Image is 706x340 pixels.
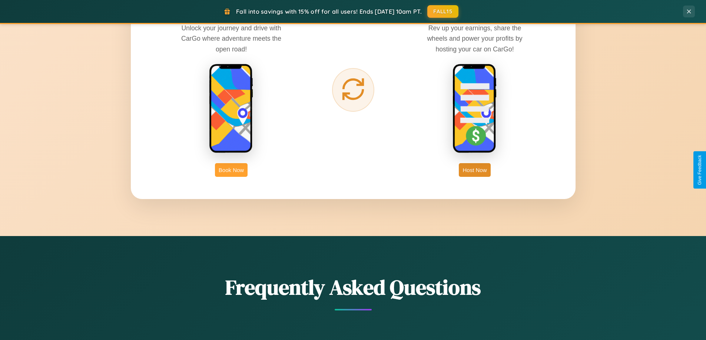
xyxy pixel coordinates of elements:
p: Rev up your earnings, share the wheels and power your profits by hosting your car on CarGo! [419,23,530,54]
img: rent phone [209,64,253,154]
div: Give Feedback [697,155,702,185]
button: Host Now [459,163,490,177]
button: FALL15 [427,5,458,18]
span: Fall into savings with 15% off for all users! Ends [DATE] 10am PT. [236,8,422,15]
img: host phone [453,64,497,154]
p: Unlock your journey and drive with CarGo where adventure meets the open road! [176,23,287,54]
button: Book Now [215,163,248,177]
h2: Frequently Asked Questions [131,273,576,302]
